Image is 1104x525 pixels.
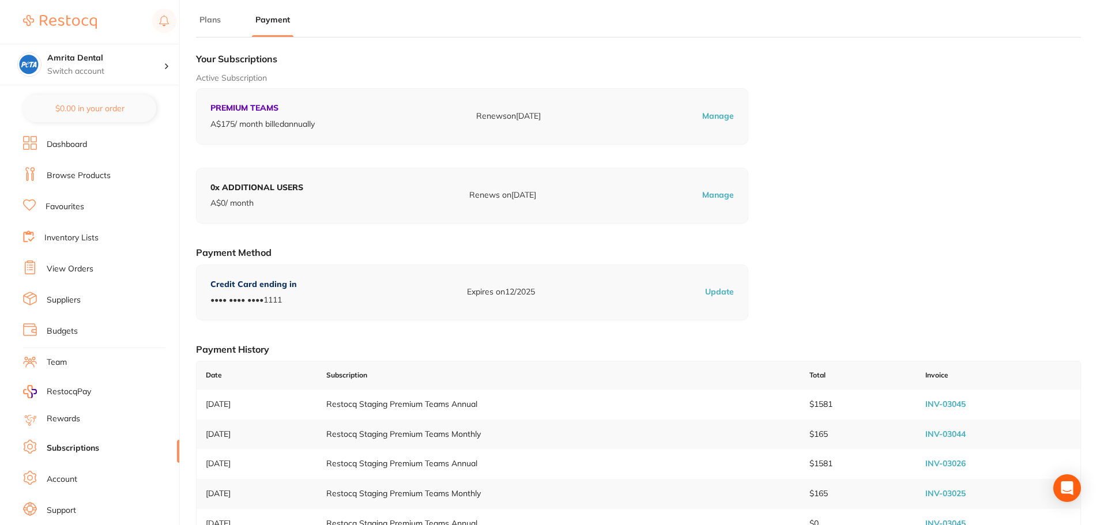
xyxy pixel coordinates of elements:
[702,190,734,201] p: Manage
[925,429,966,439] a: INV-03044
[705,286,734,298] p: Update
[317,390,800,420] td: Restocq Staging Premium Teams Annual
[916,361,1080,390] td: Invoice
[23,260,179,292] a: View Orders
[47,357,67,368] a: Team
[800,420,916,450] td: $165
[210,119,315,130] p: A$ 175 / month billed annually
[702,111,734,122] p: Manage
[47,326,78,337] a: Budgets
[47,386,91,398] span: RestocqPay
[47,139,87,150] a: Dashboard
[467,286,535,298] p: Expires on 12/2025
[23,354,179,385] a: Team
[23,292,179,323] a: Suppliers
[800,390,916,420] td: $1581
[23,15,97,29] img: Restocq Logo
[47,474,77,485] a: Account
[210,294,297,306] p: •••• •••• •••• 1111
[210,279,297,290] p: Credit Card ending in
[469,190,536,201] p: Renews on [DATE]
[196,247,1081,258] h1: Payment Method
[196,343,1081,355] h1: Payment History
[800,361,916,390] td: Total
[317,479,800,509] td: Restocq Staging Premium Teams Monthly
[210,182,303,194] p: 0 x ADDITIONAL USERS
[47,263,93,275] a: View Orders
[23,136,179,167] a: Dashboard
[23,198,179,229] a: Favourites
[476,111,541,122] p: Renews on [DATE]
[23,471,179,502] a: Account
[197,479,317,509] td: [DATE]
[23,385,37,398] img: RestocqPay
[23,385,91,398] a: RestocqPay
[23,229,179,260] a: Inventory Lists
[23,95,156,122] button: $0.00 in your order
[47,505,76,516] a: Support
[47,294,81,306] a: Suppliers
[197,449,317,479] td: [DATE]
[46,201,84,213] a: Favourites
[44,232,99,244] a: Inventory Lists
[23,440,179,471] a: Subscriptions
[800,479,916,509] td: $165
[23,323,179,354] a: Budgets
[210,103,315,114] p: PREMIUM TEAMS
[317,420,800,450] td: Restocq Staging Premium Teams Monthly
[197,390,317,420] td: [DATE]
[23,167,179,198] a: Browse Products
[47,66,164,77] p: Switch account
[196,14,224,25] button: Plans
[1053,474,1081,502] div: Open Intercom Messenger
[925,458,966,469] a: INV-03026
[47,413,80,425] a: Rewards
[196,53,1081,65] h1: Your Subscriptions
[18,53,41,76] img: Amrita Dental
[197,420,317,450] td: [DATE]
[47,170,111,182] a: Browse Products
[317,361,800,390] td: Subscription
[800,449,916,479] td: $1581
[317,449,800,479] td: Restocq Staging Premium Teams Annual
[925,399,966,409] a: INV-03045
[47,443,99,454] a: Subscriptions
[197,361,317,390] td: Date
[196,73,1081,84] p: Active Subscription
[252,14,293,25] button: Payment
[210,198,303,209] p: A$ 0 / month
[47,52,164,64] h4: Amrita Dental
[925,488,966,498] a: INV-03025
